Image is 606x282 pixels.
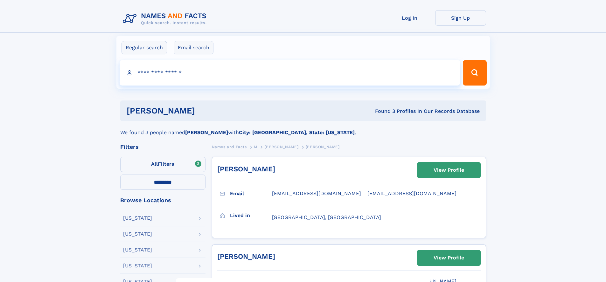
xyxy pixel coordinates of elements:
a: View Profile [417,250,480,265]
span: M [254,145,257,149]
b: [PERSON_NAME] [185,129,228,135]
button: Search Button [463,60,486,86]
a: M [254,143,257,151]
h1: [PERSON_NAME] [127,107,285,115]
div: [US_STATE] [123,263,152,268]
span: [GEOGRAPHIC_DATA], [GEOGRAPHIC_DATA] [272,214,381,220]
div: [US_STATE] [123,216,152,221]
b: City: [GEOGRAPHIC_DATA], State: [US_STATE] [239,129,355,135]
span: [PERSON_NAME] [264,145,298,149]
div: View Profile [434,163,464,177]
span: All [151,161,158,167]
h3: Email [230,188,272,199]
a: [PERSON_NAME] [217,252,275,260]
span: [EMAIL_ADDRESS][DOMAIN_NAME] [367,190,456,196]
a: [PERSON_NAME] [217,165,275,173]
div: Filters [120,144,205,150]
a: View Profile [417,162,480,178]
div: We found 3 people named with . [120,121,486,136]
div: [US_STATE] [123,231,152,237]
label: Regular search [122,41,167,54]
div: [US_STATE] [123,247,152,252]
a: Names and Facts [212,143,247,151]
a: Sign Up [435,10,486,26]
div: Browse Locations [120,197,205,203]
label: Email search [174,41,213,54]
a: Log In [384,10,435,26]
div: Found 3 Profiles In Our Records Database [285,108,480,115]
span: [EMAIL_ADDRESS][DOMAIN_NAME] [272,190,361,196]
input: search input [120,60,460,86]
label: Filters [120,157,205,172]
img: Logo Names and Facts [120,10,212,27]
h3: Lived in [230,210,272,221]
span: [PERSON_NAME] [306,145,340,149]
div: View Profile [434,251,464,265]
a: [PERSON_NAME] [264,143,298,151]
